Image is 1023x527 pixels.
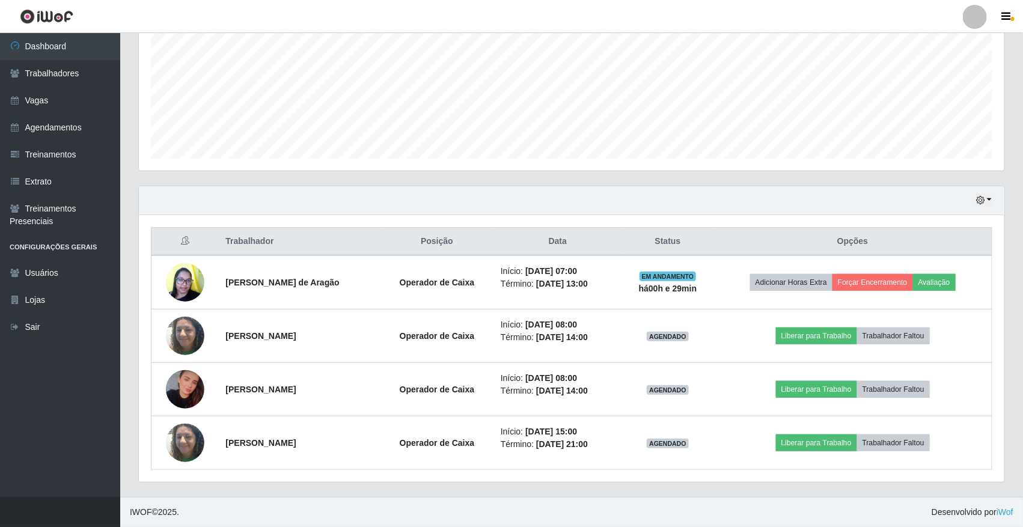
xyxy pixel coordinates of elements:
img: CoreUI Logo [20,9,73,24]
button: Adicionar Horas Extra [750,274,832,291]
strong: Operador de Caixa [400,438,475,448]
button: Trabalhador Faltou [857,327,930,344]
span: AGENDADO [647,332,689,341]
li: Término: [501,438,615,451]
li: Término: [501,331,615,344]
li: Início: [501,372,615,385]
span: © 2025 . [130,506,179,519]
time: [DATE] 07:00 [525,266,577,276]
th: Opções [713,228,992,256]
button: Avaliação [913,274,956,291]
strong: Operador de Caixa [400,385,475,394]
span: AGENDADO [647,439,689,448]
li: Término: [501,385,615,397]
time: [DATE] 14:00 [536,332,588,342]
strong: [PERSON_NAME] de Aragão [225,278,339,287]
th: Data [493,228,622,256]
li: Início: [501,265,615,278]
button: Trabalhador Faltou [857,381,930,398]
span: AGENDADO [647,385,689,395]
li: Início: [501,425,615,438]
time: [DATE] 21:00 [536,439,588,449]
li: Término: [501,278,615,290]
img: 1736128144098.jpeg [166,417,204,468]
strong: Operador de Caixa [400,331,475,341]
th: Trabalhador [218,228,380,256]
strong: [PERSON_NAME] [225,385,296,394]
th: Status [622,228,713,256]
time: [DATE] 15:00 [525,427,577,436]
strong: há 00 h e 29 min [639,284,697,293]
button: Liberar para Trabalho [776,327,857,344]
strong: Operador de Caixa [400,278,475,287]
button: Liberar para Trabalho [776,434,857,451]
a: iWof [997,507,1013,517]
img: 1758294006240.jpeg [166,369,204,409]
time: [DATE] 13:00 [536,279,588,288]
strong: [PERSON_NAME] [225,331,296,341]
li: Início: [501,318,615,331]
time: [DATE] 08:00 [525,320,577,329]
span: Desenvolvido por [932,506,1013,519]
strong: [PERSON_NAME] [225,438,296,448]
button: Forçar Encerramento [832,274,913,291]
button: Trabalhador Faltou [857,434,930,451]
button: Liberar para Trabalho [776,381,857,398]
span: IWOF [130,507,152,517]
time: [DATE] 14:00 [536,386,588,395]
th: Posição [380,228,493,256]
img: 1632390182177.jpeg [166,257,204,308]
span: EM ANDAMENTO [640,272,697,281]
time: [DATE] 08:00 [525,373,577,383]
img: 1736128144098.jpeg [166,310,204,361]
